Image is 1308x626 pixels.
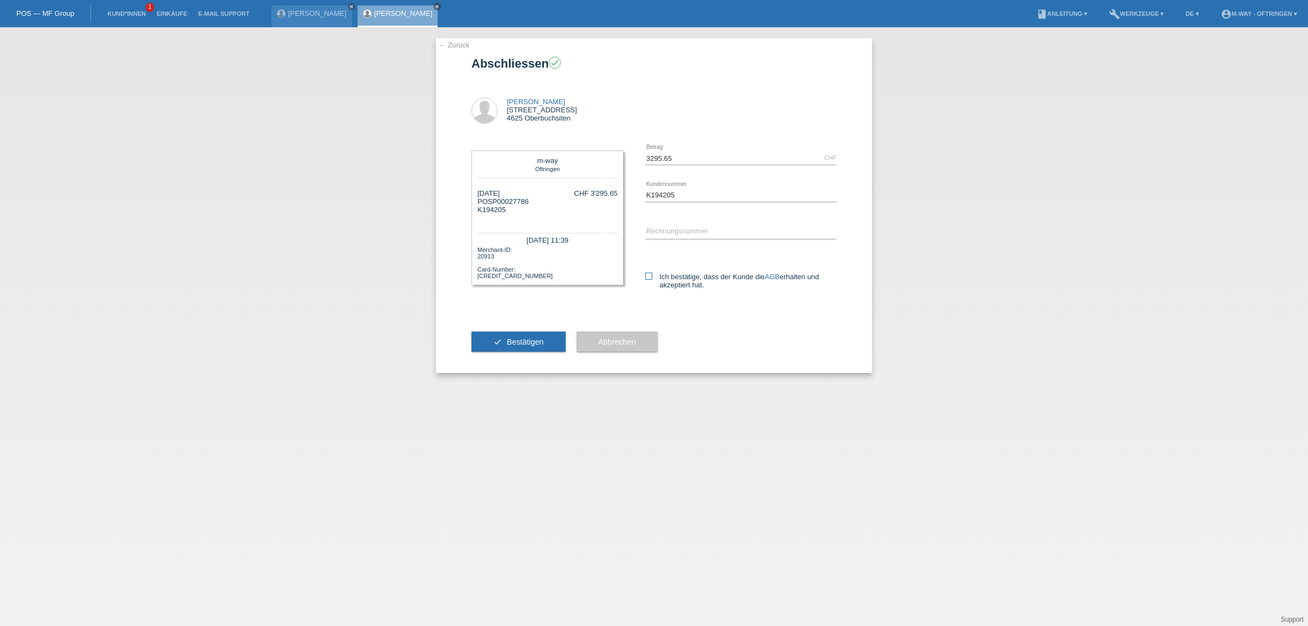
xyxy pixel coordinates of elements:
a: close [433,3,441,10]
div: m-way [480,156,615,165]
div: CHF 3'295.65 [574,189,617,197]
a: POS — MF Group [16,9,74,17]
a: AGB [765,273,779,281]
a: Kund*innen [102,10,151,17]
h1: Abschliessen [471,57,837,70]
a: ← Zurück [439,41,469,49]
div: [DATE] 11:39 [477,233,617,245]
a: E-Mail Support [193,10,255,17]
div: [STREET_ADDRESS] 4625 Oberbuchsiten [507,98,577,122]
span: Bestätigen [507,338,544,346]
a: account_circlem-way - Oftringen ▾ [1215,10,1303,17]
span: 1 [146,3,154,12]
i: check [493,338,502,346]
button: check Bestätigen [471,332,566,352]
div: [DATE] POSP00027786 [477,189,529,222]
a: bookAnleitung ▾ [1031,10,1093,17]
i: build [1109,9,1120,20]
span: Abbrechen [598,338,636,346]
i: close [434,4,440,9]
div: Oftringen [480,165,615,172]
button: Abbrechen [577,332,658,352]
div: Merchant-ID: 20913 Card-Number: [CREDIT_CARD_NUMBER] [477,245,617,279]
a: [PERSON_NAME] [288,9,347,17]
i: check [550,58,560,68]
a: [PERSON_NAME] [374,9,433,17]
a: [PERSON_NAME] [507,98,565,106]
span: K194205 [477,206,506,214]
a: close [348,3,355,10]
div: CHF [824,154,837,161]
a: Support [1281,616,1304,623]
i: account_circle [1221,9,1232,20]
label: Ich bestätige, dass der Kunde die erhalten und akzeptiert hat. [645,273,837,289]
i: book [1037,9,1047,20]
a: Einkäufe [151,10,192,17]
a: buildWerkzeuge ▾ [1104,10,1170,17]
a: DE ▾ [1180,10,1204,17]
i: close [349,4,354,9]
